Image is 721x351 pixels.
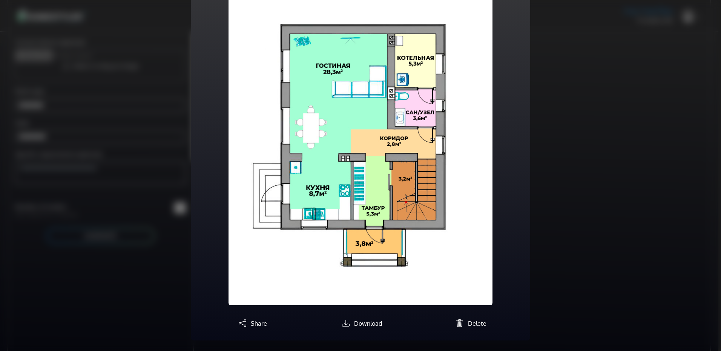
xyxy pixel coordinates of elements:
[362,290,373,299] button: Slide 2
[348,290,359,299] button: Slide 1
[468,320,486,327] span: Delete
[354,320,382,327] span: Download
[339,320,382,327] a: Download
[236,320,267,327] a: Share
[453,317,486,328] button: Delete
[251,320,267,327] span: Share
[268,275,453,284] p: Original image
